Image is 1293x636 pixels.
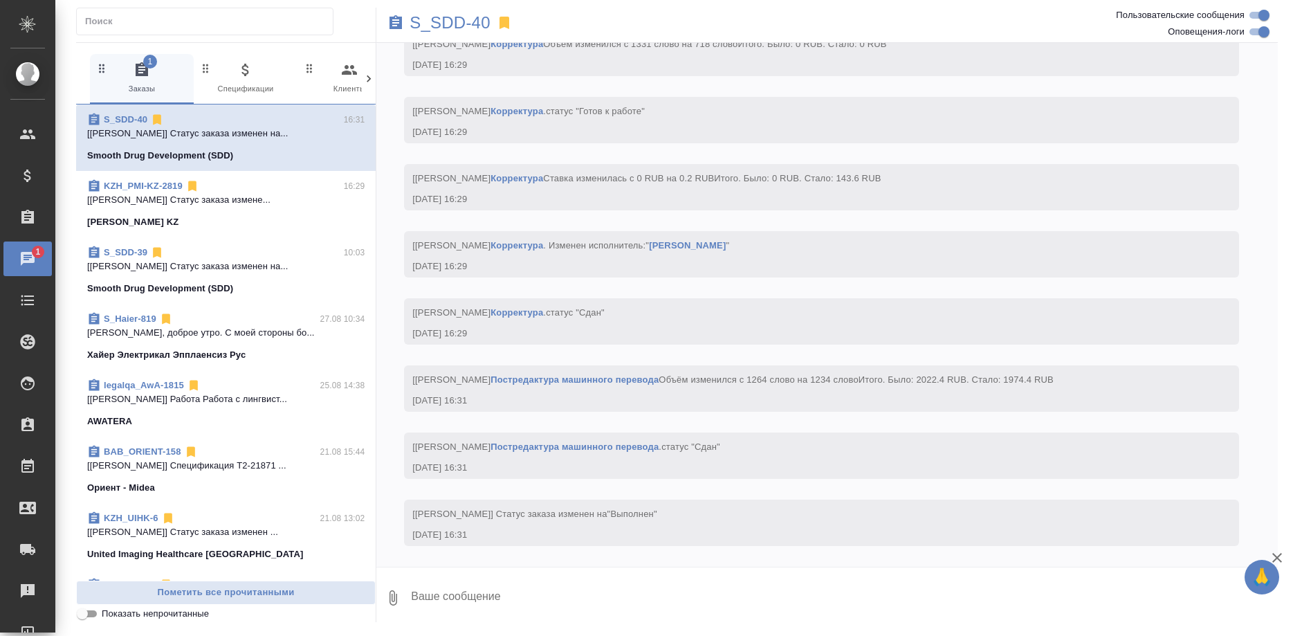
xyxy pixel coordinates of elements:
div: [DATE] 16:29 [412,260,1191,273]
div: [DATE] 16:29 [412,327,1191,340]
div: KZH_UIHK-621.08 13:02[[PERSON_NAME]] Статус заказа изменен ...United Imaging Healthcare [GEOGRAPH... [76,503,376,570]
a: Корректура [490,39,543,49]
p: 16:29 [344,179,365,193]
div: S_Haier-81927.08 10:34[PERSON_NAME], доброе утро. С моей стороны бо...Хайер Электрикал Эпплаенсиз... [76,304,376,370]
a: Корректура [490,240,543,251]
p: [[PERSON_NAME]] Работа Работа с лингвист... [87,392,365,406]
a: BAB_ORIENT-158 [104,446,181,457]
p: Smooth Drug Development (SDD) [87,149,233,163]
span: Клиенты [303,62,396,96]
div: [DATE] 16:29 [412,58,1191,72]
a: S_SDD-40 [104,114,147,125]
div: [DATE] 16:31 [412,461,1191,475]
div: S_SDD-3910:03[[PERSON_NAME]] Статус заказа изменен на...Smooth Drug Development (SDD) [76,237,376,304]
p: United Imaging Healthcare [GEOGRAPHIC_DATA] [87,547,303,561]
span: [[PERSON_NAME] . [412,106,645,116]
div: [DATE] 16:31 [412,528,1191,542]
svg: Зажми и перетащи, чтобы поменять порядок вкладок [95,62,109,75]
span: [[PERSON_NAME] Ставка изменилась с 0 RUB на 0.2 RUB [412,173,881,183]
div: [DATE] 16:31 [412,394,1191,408]
p: 25.08 14:38 [320,379,365,392]
svg: Отписаться [150,113,164,127]
span: [[PERSON_NAME] . [412,307,605,318]
svg: Зажми и перетащи, чтобы поменять порядок вкладок [303,62,316,75]
p: [[PERSON_NAME]] Статус заказа изменен на... [87,260,365,273]
p: [[PERSON_NAME]] Спецификация Т2-21871 ... [87,459,365,473]
a: Корректура [490,106,543,116]
span: Пользовательские сообщения [1116,8,1245,22]
p: 27.08 10:34 [320,312,365,326]
div: legalqa_AwA-181525.08 14:38[[PERSON_NAME]] Работа Работа с лингвист...AWATERA [76,370,376,437]
a: S_Haier-824 [104,579,156,590]
span: [[PERSON_NAME] Объём изменился с 1331 слово на 718 слово [412,39,886,49]
span: [[PERSON_NAME]] Статус заказа изменен на [412,509,657,519]
span: 1 [27,245,48,259]
span: статус "Сдан" [661,442,720,452]
button: Пометить все прочитанными [76,581,376,605]
div: BAB_ORIENT-15821.08 15:44[[PERSON_NAME]] Спецификация Т2-21871 ...Ориент - Midea [76,437,376,503]
a: Корректура [490,173,543,183]
a: S_Haier-819 [104,314,156,324]
svg: Отписаться [187,379,201,392]
span: [[PERSON_NAME] . [412,442,720,452]
p: [[PERSON_NAME]] Статус заказа измене... [87,193,365,207]
p: 21.08 13:02 [320,511,365,525]
p: 16:31 [344,113,365,127]
div: S_Haier-82421.08 10:15[[PERSON_NAME]] Статус заказа изменен н...Хайер Электрикал Эпплаенсиз Рус [76,570,376,636]
span: Пометить все прочитанными [84,585,368,601]
p: 10:03 [344,246,365,260]
a: Корректура [490,307,543,318]
button: 🙏 [1245,560,1279,594]
svg: Отписаться [185,179,199,193]
span: [[PERSON_NAME] . Изменен исполнитель: [412,240,729,251]
p: 21.08 10:15 [320,578,365,592]
svg: Отписаться [159,312,173,326]
span: Заказы [95,62,188,96]
svg: Зажми и перетащи, чтобы поменять порядок вкладок [199,62,212,75]
p: [PERSON_NAME] KZ [87,215,178,229]
svg: Отписаться [150,246,164,260]
a: KZH_PMI-KZ-2819 [104,181,183,191]
p: Smooth Drug Development (SDD) [87,282,233,296]
span: "Выполнен" [607,509,657,519]
a: Постредактура машинного перевода [490,374,659,385]
div: [DATE] 16:29 [412,125,1191,139]
a: [PERSON_NAME] [649,240,726,251]
p: AWATERA [87,415,132,428]
p: [[PERSON_NAME]] Статус заказа изменен ... [87,525,365,539]
svg: Отписаться [184,445,198,459]
div: [DATE] 16:29 [412,192,1191,206]
span: статус "Сдан" [546,307,605,318]
svg: Отписаться [161,511,175,525]
span: 🙏 [1250,563,1274,592]
p: Ориент - Midea [87,481,155,495]
span: Итого. Было: 2022.4 RUB. Стало: 1974.4 RUB [859,374,1054,385]
span: статус "Готов к работе" [546,106,645,116]
a: KZH_UIHK-6 [104,513,158,523]
svg: Отписаться [159,578,173,592]
a: S_SDD-39 [104,247,147,257]
input: Поиск [85,12,333,31]
span: " " [645,240,729,251]
p: Хайер Электрикал Эпплаенсиз Рус [87,348,246,362]
div: S_SDD-4016:31[[PERSON_NAME]] Статус заказа изменен на...Smooth Drug Development (SDD) [76,105,376,171]
span: Спецификации [199,62,292,96]
span: 1 [143,55,157,69]
p: 21.08 15:44 [320,445,365,459]
span: Итого. Было: 0 RUB. Стало: 0 RUB [737,39,886,49]
a: S_SDD-40 [410,16,490,30]
span: Показать непрочитанные [102,607,209,621]
span: [[PERSON_NAME] Объём изменился с 1264 слово на 1234 слово [412,374,1054,385]
a: legalqa_AwA-1815 [104,380,184,390]
span: Итого. Было: 0 RUB. Стало: 143.6 RUB [714,173,881,183]
p: [[PERSON_NAME]] Статус заказа изменен на... [87,127,365,140]
a: 1 [3,242,52,276]
div: KZH_PMI-KZ-281916:29[[PERSON_NAME]] Статус заказа измене...[PERSON_NAME] KZ [76,171,376,237]
span: Оповещения-логи [1168,25,1245,39]
p: [PERSON_NAME], доброе утро. С моей стороны бо... [87,326,365,340]
a: Постредактура машинного перевода [490,442,659,452]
